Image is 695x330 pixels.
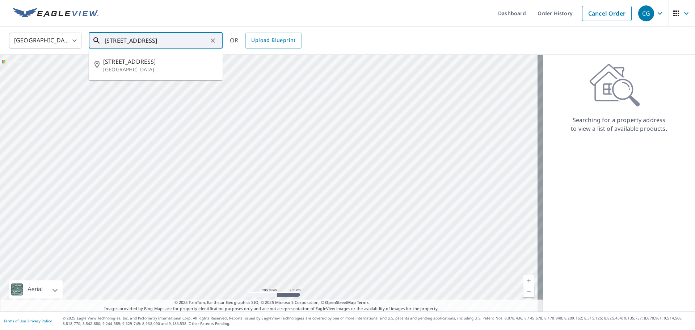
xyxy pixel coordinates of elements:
p: | [4,319,52,323]
a: Upload Blueprint [245,33,301,49]
span: [STREET_ADDRESS] [103,57,217,66]
a: Cancel Order [582,6,632,21]
img: EV Logo [13,8,98,19]
a: Current Level 5, Zoom Out [523,286,534,297]
div: [GEOGRAPHIC_DATA] [9,30,81,51]
span: Upload Blueprint [251,36,295,45]
div: OR [230,33,302,49]
a: Terms of Use [4,318,26,323]
a: OpenStreetMap [325,300,355,305]
input: Search by address or latitude-longitude [105,30,208,51]
div: CG [638,5,654,21]
p: Searching for a property address to view a list of available products. [570,116,667,133]
a: Privacy Policy [28,318,52,323]
p: [GEOGRAPHIC_DATA] [103,66,217,73]
p: © 2025 Eagle View Technologies, Inc. and Pictometry International Corp. All Rights Reserved. Repo... [63,316,691,326]
a: Terms [357,300,369,305]
a: Current Level 5, Zoom In [523,275,534,286]
div: Aerial [9,280,63,298]
button: Clear [208,35,218,46]
span: © 2025 TomTom, Earthstar Geographics SIO, © 2025 Microsoft Corporation, © [174,300,369,306]
div: Aerial [25,280,45,298]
